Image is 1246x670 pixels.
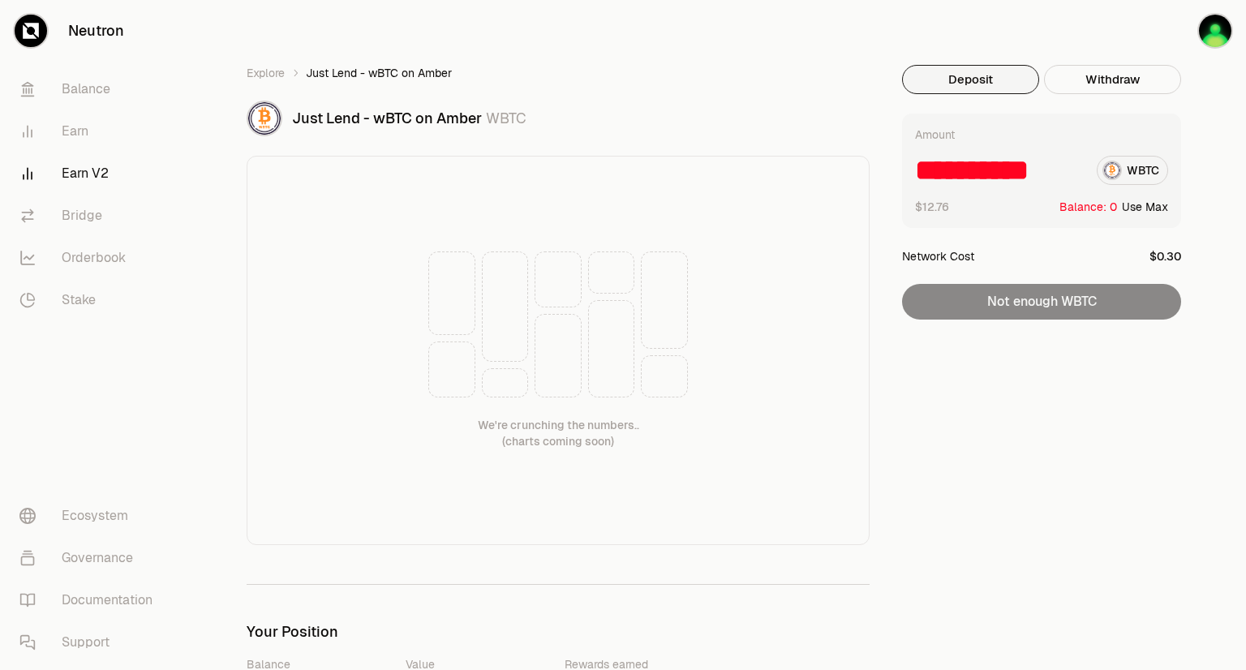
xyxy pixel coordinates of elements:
[1044,65,1181,94] button: Withdraw
[1122,199,1168,215] button: Use Max
[6,195,175,237] a: Bridge
[486,109,526,127] span: WBTC
[478,417,639,449] div: We're crunching the numbers.. (charts coming soon)
[1059,199,1106,215] span: Balance:
[6,237,175,279] a: Orderbook
[6,579,175,621] a: Documentation
[902,248,974,264] div: Network Cost
[292,109,482,127] span: Just Lend - wBTC on Amber
[6,152,175,195] a: Earn V2
[902,65,1039,94] button: Deposit
[6,537,175,579] a: Governance
[247,65,285,81] a: Explore
[6,279,175,321] a: Stake
[6,621,175,664] a: Support
[1199,15,1231,47] img: AADAO
[6,68,175,110] a: Balance
[247,65,870,81] nav: breadcrumb
[6,495,175,537] a: Ecosystem
[247,624,870,640] h3: Your Position
[306,65,452,81] span: Just Lend - wBTC on Amber
[6,110,175,152] a: Earn
[915,198,949,215] button: $12.76
[248,102,281,135] img: WBTC Logo
[915,127,955,143] div: Amount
